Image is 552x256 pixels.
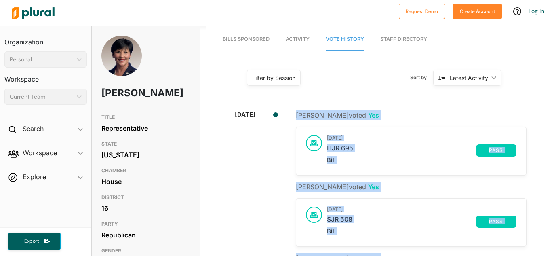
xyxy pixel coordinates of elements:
button: Create Account [453,4,502,19]
a: Staff Directory [380,28,427,51]
a: Vote History [326,28,364,51]
button: Request Demo [399,4,445,19]
span: [PERSON_NAME] voted [296,111,379,119]
div: Representative [101,122,190,134]
span: Activity [286,36,310,42]
h2: Search [23,124,44,133]
h3: CHAMBER [101,166,190,176]
span: Yes [368,111,379,119]
a: SJR 508 [327,216,476,228]
button: Export [8,233,61,250]
span: Export [19,238,44,245]
span: pass [481,219,512,224]
span: Vote History [326,36,364,42]
span: Bills Sponsored [223,36,270,42]
h1: [PERSON_NAME] [101,81,155,105]
h3: Organization [4,30,87,48]
h3: [DATE] [327,135,516,141]
div: Bill [327,228,516,235]
span: pass [481,148,512,153]
span: Yes [368,183,379,191]
div: Current Team [10,93,74,101]
a: HJR 695 [327,144,476,157]
div: Republican [101,229,190,241]
div: 16 [101,202,190,214]
a: Log In [529,7,544,15]
h3: [DATE] [327,207,516,212]
div: [DATE] [235,110,255,120]
a: Request Demo [399,6,445,15]
span: Sort by [410,74,433,81]
h3: Workspace [4,68,87,85]
div: Bill [327,157,516,164]
div: Latest Activity [450,74,488,82]
h3: GENDER [101,246,190,256]
img: Headshot of Michele Carringer [101,36,142,76]
a: Bills Sponsored [223,28,270,51]
div: Filter by Session [252,74,295,82]
h3: STATE [101,139,190,149]
a: Create Account [453,6,502,15]
div: House [101,176,190,188]
div: [US_STATE] [101,149,190,161]
a: Activity [286,28,310,51]
h3: PARTY [101,219,190,229]
h3: DISTRICT [101,193,190,202]
div: Personal [10,55,74,64]
h3: TITLE [101,112,190,122]
span: [PERSON_NAME] voted [296,183,379,191]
